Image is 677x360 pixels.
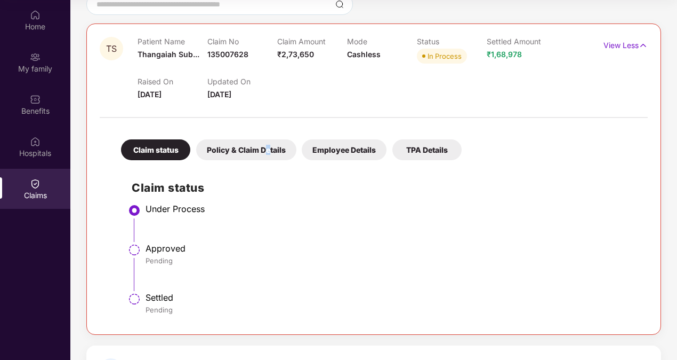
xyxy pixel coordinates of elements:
p: Claim Amount [277,37,347,46]
p: Updated On [207,77,277,86]
span: [DATE] [207,90,231,99]
p: Mode [347,37,417,46]
div: Pending [146,305,637,315]
span: Thangaiah Sub... [138,50,199,59]
div: Under Process [146,204,637,214]
span: ₹2,73,650 [277,50,314,59]
span: ₹1,68,978 [487,50,522,59]
span: TS [106,44,117,53]
p: Claim No [207,37,277,46]
div: TPA Details [392,139,462,160]
img: svg+xml;base64,PHN2ZyBpZD0iU3RlcC1QZW5kaW5nLTMyeDMyIiB4bWxucz0iaHR0cDovL3d3dy53My5vcmcvMjAwMC9zdm... [128,293,141,306]
div: Approved [146,243,637,254]
p: Raised On [138,77,207,86]
p: View Less [603,37,648,51]
img: svg+xml;base64,PHN2ZyBpZD0iQmVuZWZpdHMiIHhtbG5zPSJodHRwOi8vd3d3LnczLm9yZy8yMDAwL3N2ZyIgd2lkdGg9Ij... [30,94,41,105]
div: Claim status [121,139,190,160]
img: svg+xml;base64,PHN2ZyB4bWxucz0iaHR0cDovL3d3dy53My5vcmcvMjAwMC9zdmciIHdpZHRoPSIxNyIgaGVpZ2h0PSIxNy... [639,40,648,51]
span: Cashless [347,50,381,59]
img: svg+xml;base64,PHN2ZyB3aWR0aD0iMjAiIGhlaWdodD0iMjAiIHZpZXdCb3g9IjAgMCAyMCAyMCIgZmlsbD0ibm9uZSIgeG... [30,52,41,62]
div: In Process [428,51,462,61]
span: 135007628 [207,50,248,59]
h2: Claim status [132,179,637,197]
img: svg+xml;base64,PHN2ZyBpZD0iSG9zcGl0YWxzIiB4bWxucz0iaHR0cDovL3d3dy53My5vcmcvMjAwMC9zdmciIHdpZHRoPS... [30,136,41,147]
img: svg+xml;base64,PHN2ZyBpZD0iU3RlcC1BY3RpdmUtMzJ4MzIiIHhtbG5zPSJodHRwOi8vd3d3LnczLm9yZy8yMDAwL3N2Zy... [128,204,141,217]
img: svg+xml;base64,PHN2ZyBpZD0iSG9tZSIgeG1sbnM9Imh0dHA6Ly93d3cudzMub3JnLzIwMDAvc3ZnIiB3aWR0aD0iMjAiIG... [30,10,41,20]
span: [DATE] [138,90,162,99]
div: Employee Details [302,139,386,160]
p: Status [417,37,487,46]
img: svg+xml;base64,PHN2ZyBpZD0iU3RlcC1QZW5kaW5nLTMyeDMyIiB4bWxucz0iaHR0cDovL3d3dy53My5vcmcvMjAwMC9zdm... [128,244,141,256]
img: svg+xml;base64,PHN2ZyBpZD0iQ2xhaW0iIHhtbG5zPSJodHRwOi8vd3d3LnczLm9yZy8yMDAwL3N2ZyIgd2lkdGg9IjIwIi... [30,178,41,189]
div: Pending [146,256,637,265]
div: Settled [146,292,637,303]
p: Patient Name [138,37,207,46]
div: Policy & Claim Details [196,139,296,160]
p: Settled Amount [487,37,557,46]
